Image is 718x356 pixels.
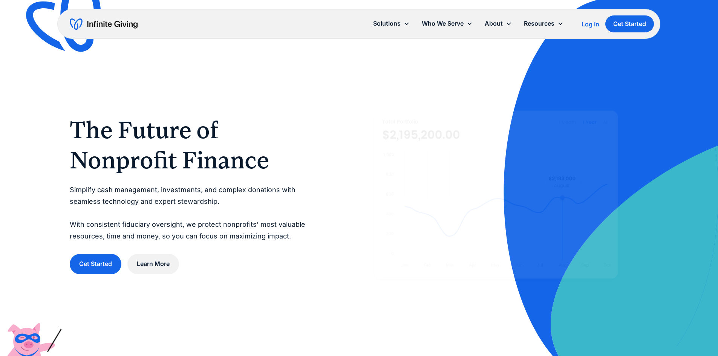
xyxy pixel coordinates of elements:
img: nonprofit donation platform [374,110,618,279]
div: Resources [524,18,555,29]
a: home [70,18,138,30]
div: Log In [582,21,600,27]
div: Who We Serve [416,15,479,32]
div: Solutions [367,15,416,32]
p: Simplify cash management, investments, and complex donations with seamless technology and expert ... [70,184,314,242]
div: Solutions [374,18,401,29]
a: Get Started [70,254,121,274]
a: Get Started [606,15,654,32]
div: Resources [518,15,570,32]
a: Log In [582,20,600,29]
div: Who We Serve [422,18,464,29]
h1: The Future of Nonprofit Finance [70,115,314,175]
a: Learn More [127,254,179,274]
div: About [485,18,503,29]
div: About [479,15,518,32]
